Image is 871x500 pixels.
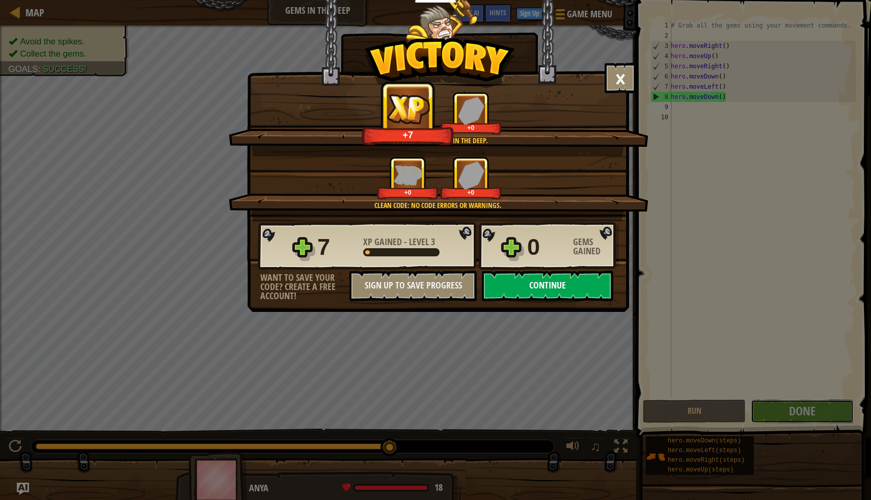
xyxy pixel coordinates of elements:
div: You completed Gems in the Deep. [277,136,598,146]
span: 3 [431,235,435,248]
div: 0 [527,231,567,264]
img: Gems Gained [458,161,484,189]
div: +0 [442,189,500,196]
div: 7 [317,231,357,264]
div: Clean code: no code errors or warnings. [277,200,598,210]
img: XP Gained [386,93,431,125]
span: Level [407,235,431,248]
div: +7 [365,129,451,141]
div: +0 [379,189,437,196]
img: XP Gained [394,165,422,185]
button: × [605,63,636,93]
div: Gems Gained [573,238,619,256]
div: +0 [442,124,500,131]
button: Sign Up to Save Progress [349,271,477,301]
button: Continue [482,271,613,301]
img: Gems Gained [458,96,484,124]
div: - [363,238,435,247]
img: Victory [365,38,515,89]
span: XP Gained [363,235,404,248]
div: Want to save your code? Create a free account! [260,273,349,301]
